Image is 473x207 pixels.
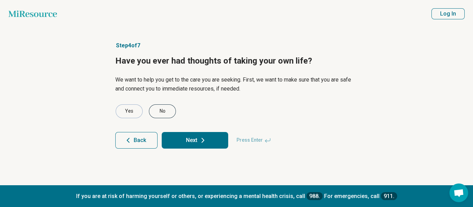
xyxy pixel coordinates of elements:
[431,8,465,19] button: Log In
[116,104,143,118] div: Yes
[134,138,146,143] span: Back
[162,132,228,149] button: Next
[381,192,397,200] a: 911.
[115,132,158,149] button: Back
[115,55,358,67] h1: Have you ever had thoughts of taking your own life?
[7,192,466,200] p: If you are at risk of harming yourself or others, or experiencing a mental health crisis, call Fo...
[115,41,358,50] p: Step 4 of 7
[306,192,323,200] a: 988.
[115,75,358,93] p: We want to help you get to the care you are seeking. First, we want to make sure that you are saf...
[449,184,468,202] a: Open chat
[149,104,176,118] div: No
[232,132,275,149] span: Press Enter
